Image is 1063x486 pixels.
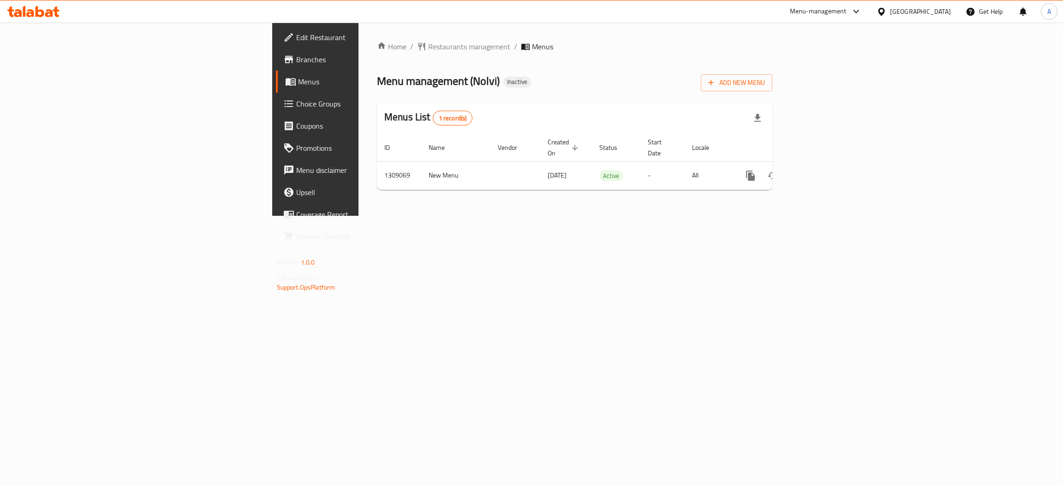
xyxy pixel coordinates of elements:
[648,136,674,159] span: Start Date
[503,77,531,88] div: Inactive
[276,48,450,71] a: Branches
[503,78,531,86] span: Inactive
[790,6,847,17] div: Menu-management
[701,74,772,91] button: Add New Menu
[417,41,510,52] a: Restaurants management
[296,165,442,176] span: Menu disclaimer
[599,170,623,181] div: Active
[421,161,490,190] td: New Menu
[532,41,553,52] span: Menus
[277,272,319,284] span: Get support on:
[296,142,442,154] span: Promotions
[498,142,529,153] span: Vendor
[685,161,732,190] td: All
[762,165,784,187] button: Change Status
[433,114,472,123] span: 1 record(s)
[301,256,315,268] span: 1.0.0
[277,256,299,268] span: Version:
[276,26,450,48] a: Edit Restaurant
[276,225,450,248] a: Grocery Checklist
[298,76,442,87] span: Menus
[740,165,762,187] button: more
[428,41,510,52] span: Restaurants management
[296,209,442,220] span: Coverage Report
[296,32,442,43] span: Edit Restaurant
[276,115,450,137] a: Coupons
[548,136,581,159] span: Created On
[548,169,567,181] span: [DATE]
[276,159,450,181] a: Menu disclaimer
[296,187,442,198] span: Upsell
[276,137,450,159] a: Promotions
[599,142,629,153] span: Status
[377,134,836,190] table: enhanced table
[708,77,765,89] span: Add New Menu
[384,142,402,153] span: ID
[296,120,442,131] span: Coupons
[890,6,951,17] div: [GEOGRAPHIC_DATA]
[514,41,517,52] li: /
[746,107,769,129] div: Export file
[276,203,450,225] a: Coverage Report
[692,142,721,153] span: Locale
[276,71,450,93] a: Menus
[640,161,685,190] td: -
[384,110,472,125] h2: Menus List
[276,181,450,203] a: Upsell
[433,111,473,125] div: Total records count
[732,134,836,162] th: Actions
[276,93,450,115] a: Choice Groups
[296,98,442,109] span: Choice Groups
[377,41,772,52] nav: breadcrumb
[429,142,457,153] span: Name
[296,54,442,65] span: Branches
[296,231,442,242] span: Grocery Checklist
[599,171,623,181] span: Active
[277,281,335,293] a: Support.OpsPlatform
[1047,6,1051,17] span: A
